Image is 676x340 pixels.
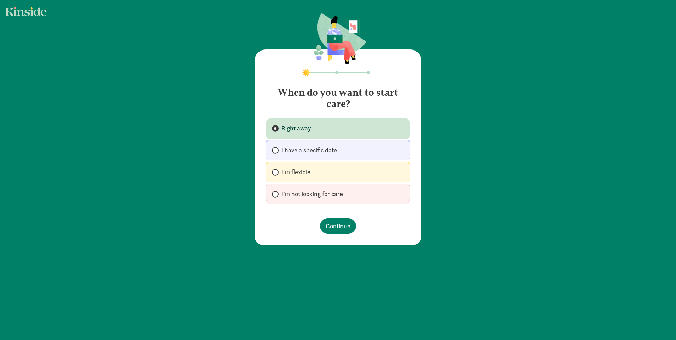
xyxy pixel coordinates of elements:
span: I’m not looking for care [281,190,343,198]
span: I have a specific date [281,146,337,154]
span: Right away [281,124,311,133]
button: Continue [320,218,356,234]
span: I'm flexible [281,168,310,176]
h4: When do you want to start care? [266,81,410,110]
span: Continue [326,221,350,231]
